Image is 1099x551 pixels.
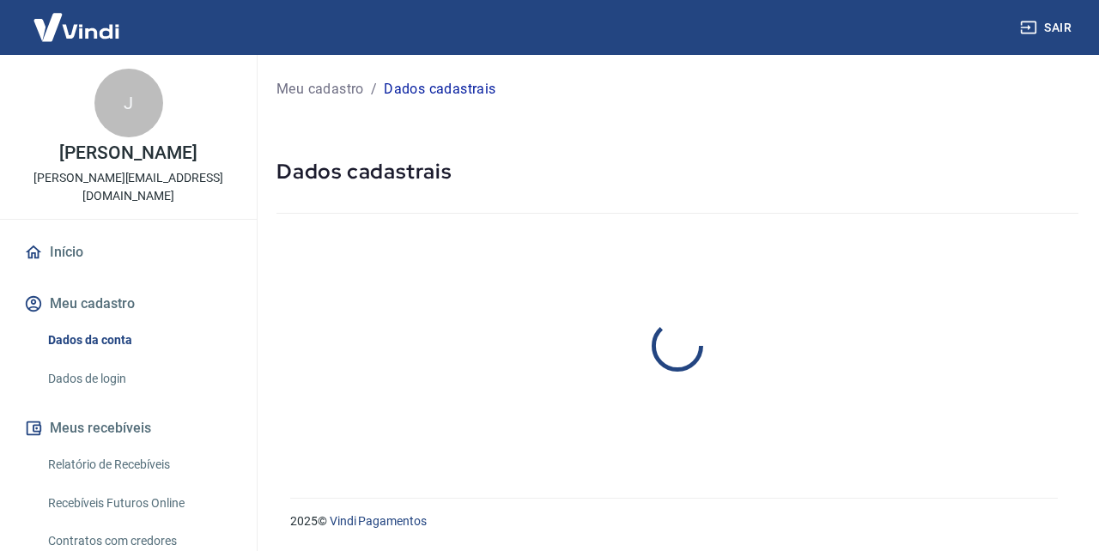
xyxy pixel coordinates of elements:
[1017,12,1078,44] button: Sair
[21,409,236,447] button: Meus recebíveis
[41,323,236,358] a: Dados da conta
[59,144,197,162] p: [PERSON_NAME]
[330,514,427,528] a: Vindi Pagamentos
[276,158,1078,185] h5: Dados cadastrais
[21,1,132,53] img: Vindi
[41,447,236,482] a: Relatório de Recebíveis
[41,486,236,521] a: Recebíveis Futuros Online
[371,79,377,100] p: /
[14,169,243,205] p: [PERSON_NAME][EMAIL_ADDRESS][DOMAIN_NAME]
[290,512,1058,530] p: 2025 ©
[384,79,495,100] p: Dados cadastrais
[94,69,163,137] div: J
[21,285,236,323] button: Meu cadastro
[41,361,236,397] a: Dados de login
[21,233,236,271] a: Início
[276,79,364,100] a: Meu cadastro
